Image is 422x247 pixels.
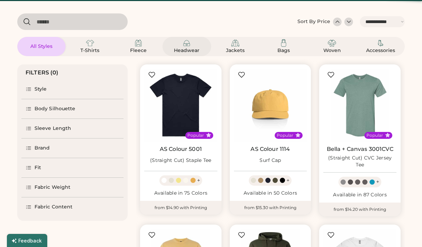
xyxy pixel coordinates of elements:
[259,157,281,164] div: Surf Cap
[327,146,393,153] a: Bella + Canvas 3001CVC
[297,18,330,25] div: Sort By Price
[389,216,419,246] iframe: Front Chat
[123,47,154,54] div: Fleece
[26,43,57,50] div: All Styles
[26,69,59,77] div: FILTERS (0)
[268,47,299,54] div: Bags
[319,203,401,216] div: from $14.20 with Printing
[35,164,41,171] div: Fit
[277,133,293,138] div: Popular
[140,201,222,215] div: from $14.90 with Printing
[323,192,396,198] div: Available in 87 Colors
[279,39,288,47] img: Bags Icon
[171,47,202,54] div: Headwear
[365,47,396,54] div: Accessories
[251,146,290,153] a: AS Colour 1114
[316,47,347,54] div: Woven
[144,190,217,197] div: Available in 75 Colors
[35,204,72,210] div: Fabric Content
[75,47,106,54] div: T-Shirts
[183,39,191,47] img: Headwear Icon
[35,105,76,112] div: Body Silhouette
[35,125,71,132] div: Sleeve Length
[35,184,70,191] div: Fabric Weight
[234,190,307,197] div: Available in 50 Colors
[328,39,336,47] img: Woven Icon
[160,146,202,153] a: AS Colour 5001
[150,157,211,164] div: (Straight Cut) Staple Tee
[134,39,143,47] img: Fleece Icon
[35,86,47,93] div: Style
[197,177,200,184] div: +
[234,69,307,142] img: AS Colour 1114 Surf Cap
[231,39,239,47] img: Jackets Icon
[230,201,311,215] div: from $15.30 with Printing
[366,133,383,138] div: Popular
[86,39,94,47] img: T-Shirts Icon
[323,155,396,168] div: (Straight Cut) CVC Jersey Tee
[323,69,396,142] img: BELLA + CANVAS 3001CVC (Straight Cut) CVC Jersey Tee
[144,69,217,142] img: AS Colour 5001 (Straight Cut) Staple Tee
[35,145,50,152] div: Brand
[376,39,385,47] img: Accessories Icon
[206,133,211,138] button: Popular Style
[385,133,390,138] button: Popular Style
[187,133,204,138] div: Popular
[376,178,379,186] div: +
[286,177,289,184] div: +
[295,133,301,138] button: Popular Style
[220,47,251,54] div: Jackets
